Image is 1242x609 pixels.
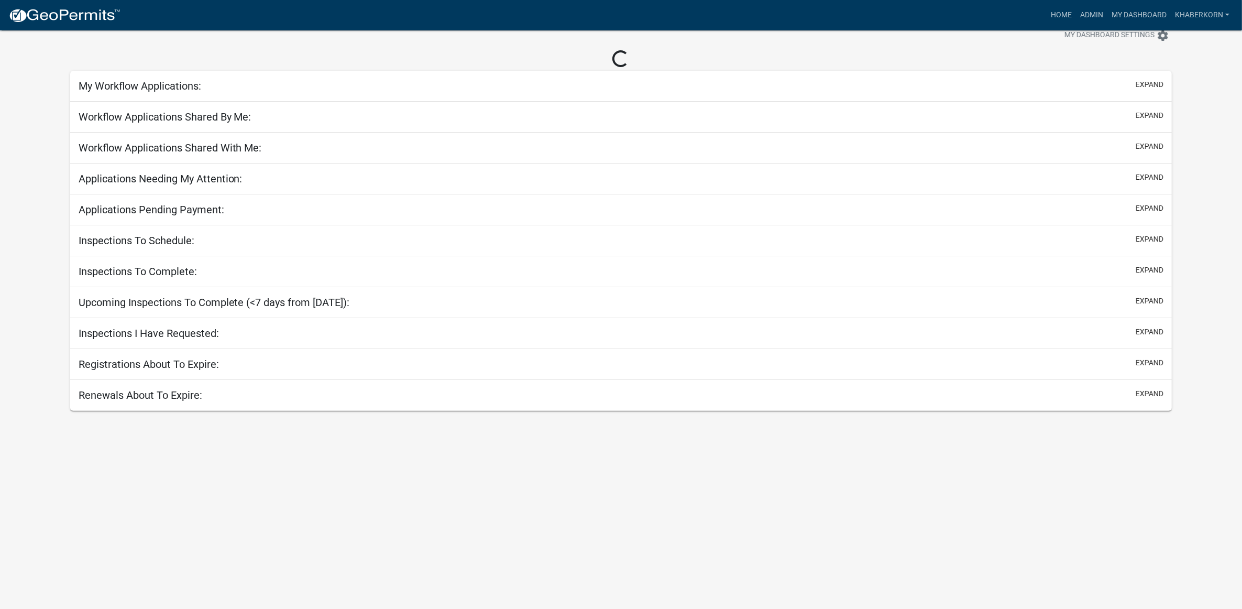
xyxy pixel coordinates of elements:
[1076,5,1107,25] a: Admin
[1136,79,1163,90] button: expand
[1171,5,1234,25] a: khaberkorn
[79,172,243,185] h5: Applications Needing My Attention:
[1136,110,1163,121] button: expand
[1136,357,1163,368] button: expand
[79,265,197,278] h5: Inspections To Complete:
[1136,203,1163,214] button: expand
[79,142,262,154] h5: Workflow Applications Shared With Me:
[1056,25,1178,46] button: My Dashboard Settingssettings
[1136,296,1163,307] button: expand
[1047,5,1076,25] a: Home
[79,327,219,340] h5: Inspections I Have Requested:
[79,296,350,309] h5: Upcoming Inspections To Complete (<7 days from [DATE]):
[1157,29,1169,42] i: settings
[79,80,201,92] h5: My Workflow Applications:
[1136,141,1163,152] button: expand
[1136,265,1163,276] button: expand
[79,111,251,123] h5: Workflow Applications Shared By Me:
[1064,29,1155,42] span: My Dashboard Settings
[79,203,224,216] h5: Applications Pending Payment:
[79,389,202,401] h5: Renewals About To Expire:
[1136,388,1163,399] button: expand
[1107,5,1171,25] a: My Dashboard
[79,234,194,247] h5: Inspections To Schedule:
[1136,172,1163,183] button: expand
[1136,327,1163,338] button: expand
[1136,234,1163,245] button: expand
[79,358,219,371] h5: Registrations About To Expire:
